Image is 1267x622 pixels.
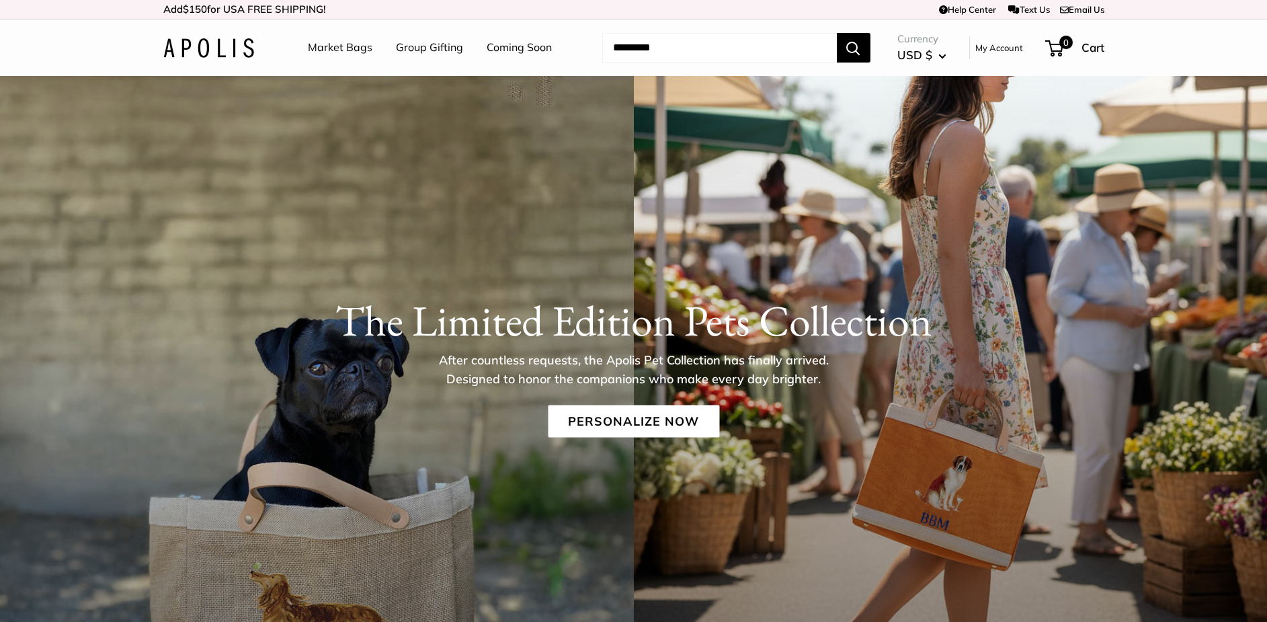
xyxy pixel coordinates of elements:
button: USD $ [897,44,946,66]
a: Group Gifting [396,38,463,58]
a: Text Us [1008,4,1049,15]
p: After countless requests, the Apolis Pet Collection has finally arrived. Designed to honor the co... [415,351,852,389]
a: My Account [975,40,1023,56]
a: 0 Cart [1047,37,1104,59]
a: Email Us [1060,4,1104,15]
a: Coming Soon [487,38,552,58]
h1: The Limited Edition Pets Collection [163,295,1104,346]
a: Help Center [939,4,996,15]
span: Currency [897,30,946,48]
span: $150 [183,3,207,15]
input: Search... [602,33,837,63]
button: Search [837,33,870,63]
span: USD $ [897,48,932,62]
span: Cart [1081,40,1104,54]
a: Personalize Now [548,405,719,438]
a: Market Bags [308,38,372,58]
span: 0 [1059,36,1072,49]
img: Apolis [163,38,254,58]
